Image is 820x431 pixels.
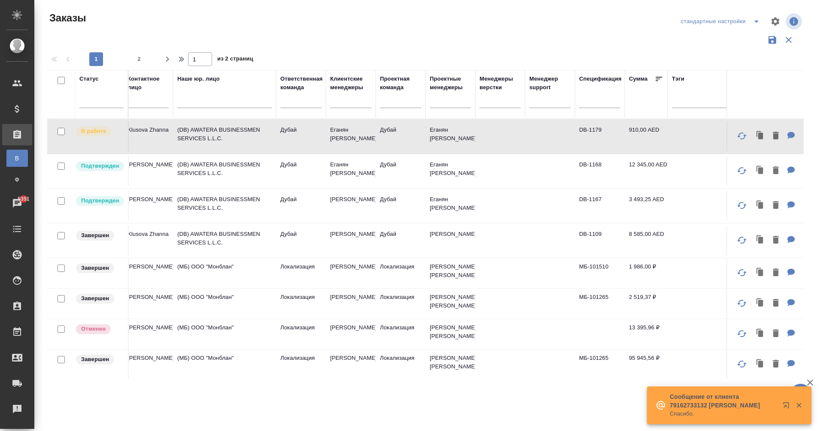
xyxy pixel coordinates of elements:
div: Выставляет КМ после уточнения всех необходимых деталей и получения согласия клиента на запуск. С ... [75,195,124,207]
td: Еганян [PERSON_NAME] [326,156,376,186]
td: 13 395,96 ₽ [625,319,668,349]
td: (DB) AWATERA BUSINESSMEN SERVICES L.L.C. [173,191,276,221]
td: [PERSON_NAME] [425,226,475,256]
td: Дубай [276,226,326,256]
td: Локализация [276,319,326,349]
div: Ответственная команда [280,75,323,92]
p: В работе [81,127,106,136]
td: Локализация [276,289,326,319]
span: Ф [11,175,24,184]
a: 5351 [2,193,32,214]
button: 2 [132,52,146,66]
p: Спасибо. [670,410,777,418]
td: (DB) AWATERA BUSINESSMEN SERVICES L.L.C. [173,156,276,186]
button: Клонировать [752,264,768,282]
span: Посмотреть информацию [786,13,804,30]
button: Обновить [732,126,752,146]
td: DB-1168 [575,156,625,186]
p: Подтвержден [81,162,119,170]
p: Сообщение от клиента 79162733132 [PERSON_NAME] [670,392,777,410]
td: 2 519,37 ₽ [625,289,668,319]
div: Выставляет КМ при направлении счета или после выполнения всех работ/сдачи заказа клиенту. Окончат... [75,354,124,365]
button: Обновить [732,323,752,344]
div: Спецификация [579,75,622,83]
td: Локализация [376,350,425,380]
td: Klusova Zhanna [123,121,173,151]
td: [PERSON_NAME] [326,226,376,256]
td: 8 585,00 AED [625,226,668,256]
button: Клонировать [752,197,768,214]
button: Клонировать [752,162,768,180]
td: 12 345,00 AED [625,156,668,186]
p: Завершен [81,294,109,303]
td: 95 945,56 ₽ [625,350,668,380]
p: Подтвержден [81,196,119,205]
button: Удалить [768,356,783,373]
td: Еганян [PERSON_NAME] [425,121,475,151]
td: DB-1179 [575,121,625,151]
button: Удалить [768,197,783,214]
td: 1 986,00 ₽ [625,258,668,288]
button: Закрыть [790,401,808,409]
td: Локализация [276,350,326,380]
td: МБ-101265 [575,350,625,380]
td: Еганян [PERSON_NAME] [425,191,475,221]
button: Клонировать [752,232,768,249]
td: [PERSON_NAME] [PERSON_NAME] [425,350,475,380]
p: Отменен [81,325,106,333]
button: Открыть в новой вкладке [777,397,798,417]
td: Дубай [276,156,326,186]
td: [PERSON_NAME] [326,258,376,288]
td: 910,00 AED [625,121,668,151]
div: Статус [79,75,99,83]
button: Клонировать [752,295,768,312]
div: Проектная команда [380,75,421,92]
td: [PERSON_NAME] [PERSON_NAME] [425,319,475,349]
div: Выставляет КМ при направлении счета или после выполнения всех работ/сдачи заказа клиенту. Окончат... [75,262,124,274]
button: Удалить [768,232,783,249]
button: Удалить [768,127,783,145]
button: Удалить [768,295,783,312]
td: Дубай [376,191,425,221]
td: Дубай [276,121,326,151]
div: Выставляет КМ при направлении счета или после выполнения всех работ/сдачи заказа клиенту. Окончат... [75,230,124,241]
span: В [11,154,24,163]
p: Завершен [81,264,109,272]
td: [PERSON_NAME] [123,191,173,221]
td: (МБ) ООО "Монблан" [173,319,276,349]
td: (МБ) ООО "Монблан" [173,289,276,319]
td: Дубай [276,191,326,221]
td: [PERSON_NAME] [326,191,376,221]
td: [PERSON_NAME] [123,258,173,288]
p: Завершен [81,355,109,364]
div: split button [679,15,765,28]
td: [PERSON_NAME] [PERSON_NAME] [425,258,475,288]
a: Ф [6,171,28,188]
div: Тэги [672,75,684,83]
div: Проектные менеджеры [430,75,471,92]
td: Локализация [376,289,425,319]
td: 3 493,25 AED [625,191,668,221]
button: Удалить [768,264,783,282]
td: Дубай [376,226,425,256]
td: Локализация [376,319,425,349]
td: (DB) AWATERA BUSINESSMEN SERVICES L.L.C. [173,121,276,151]
div: Выставляет КМ при направлении счета или после выполнения всех работ/сдачи заказа клиенту. Окончат... [75,293,124,304]
td: Еганян [PERSON_NAME] [326,121,376,151]
td: [PERSON_NAME] [123,319,173,349]
td: DB-1109 [575,226,625,256]
button: Сбросить фильтры [781,32,797,48]
button: Обновить [732,354,752,374]
button: Клонировать [752,356,768,373]
button: 🙏 [790,384,811,405]
button: Обновить [732,262,752,283]
div: Контактное лицо [128,75,169,92]
td: [PERSON_NAME] [326,350,376,380]
span: 2 [132,55,146,63]
td: Локализация [376,258,425,288]
div: Выставляет ПМ после принятия заказа от КМа [75,126,124,137]
span: из 2 страниц [217,54,253,66]
div: Менеджер support [529,75,571,92]
td: [PERSON_NAME] [123,350,173,380]
button: Удалить [768,162,783,180]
